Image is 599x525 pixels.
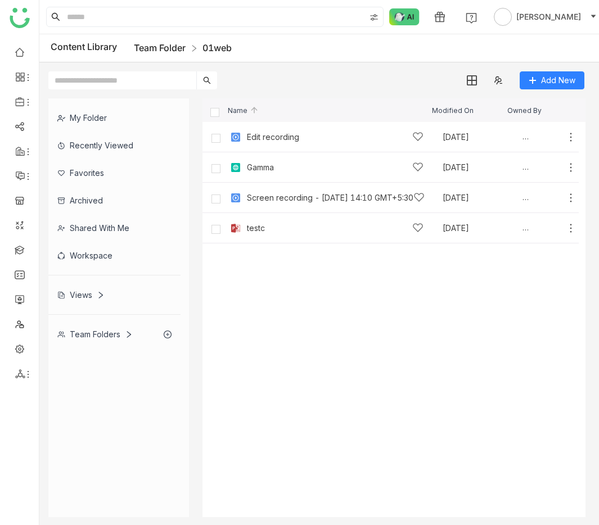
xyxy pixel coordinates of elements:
[250,106,259,115] img: arrow-up.svg
[516,11,581,23] span: [PERSON_NAME]
[507,223,560,234] div: [DEMOGRAPHIC_DATA][PERSON_NAME]
[507,107,542,114] span: Owned By
[520,71,584,89] button: Add New
[247,133,299,142] a: Edit recording
[57,329,133,339] div: Team Folders
[494,8,512,26] img: avatar
[230,132,241,143] img: mp4.svg
[247,193,413,202] a: Screen recording - [DATE] 14:10 GMT+5:30
[230,192,241,203] img: mp4.svg
[202,42,232,53] a: 01web
[10,8,30,28] img: logo
[230,223,241,234] img: pptx.svg
[228,107,259,114] span: Name
[466,12,477,24] img: help.svg
[48,104,181,132] div: My Folder
[48,132,181,159] div: Recently Viewed
[507,192,518,203] img: 684a9b06de261c4b36a3cf65
[492,8,599,26] button: [PERSON_NAME]
[247,224,265,233] a: testc
[230,162,241,173] img: article.svg
[507,132,518,143] img: 684a9b06de261c4b36a3cf65
[48,242,181,269] div: Workspace
[57,290,105,300] div: Views
[389,8,420,25] img: ask-buddy-normal.svg
[247,163,274,172] a: Gamma
[134,42,186,53] a: Team Folder
[48,187,181,214] div: Archived
[443,224,507,232] div: [DATE]
[443,194,507,202] div: [DATE]
[541,74,575,87] span: Add New
[51,41,232,55] div: Content Library
[443,133,507,141] div: [DATE]
[507,162,560,173] div: [PERSON_NAME]
[443,164,507,171] div: [DATE]
[507,192,560,203] div: [DEMOGRAPHIC_DATA][PERSON_NAME]
[48,159,181,187] div: Favorites
[48,214,181,242] div: Shared with me
[467,75,477,85] img: grid.svg
[507,162,518,173] img: 684a9b22de261c4b36a3d00f
[507,132,560,143] div: [DEMOGRAPHIC_DATA][PERSON_NAME]
[432,107,474,114] span: Modified On
[507,223,518,234] img: 684a9b06de261c4b36a3cf65
[370,13,379,22] img: search-type.svg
